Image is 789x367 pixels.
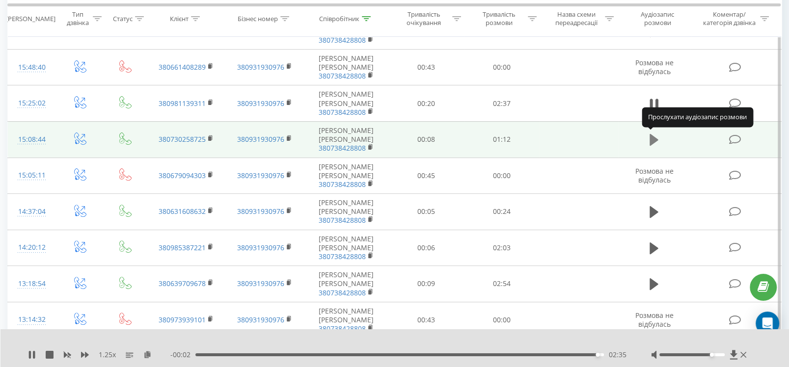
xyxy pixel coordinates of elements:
[159,171,206,180] a: 380679094303
[18,310,46,329] div: 13:14:32
[464,157,540,194] td: 00:00
[18,58,46,77] div: 15:48:40
[319,215,366,225] a: 380738428808
[159,279,206,288] a: 380639709678
[388,302,464,338] td: 00:43
[319,107,366,117] a: 380738428808
[18,202,46,221] div: 14:37:04
[304,157,388,194] td: [PERSON_NAME] [PERSON_NAME]
[388,49,464,85] td: 00:43
[635,166,673,184] span: Розмова не відбулась
[304,49,388,85] td: [PERSON_NAME] [PERSON_NAME]
[464,194,540,230] td: 00:24
[464,121,540,157] td: 01:12
[304,85,388,122] td: [PERSON_NAME] [PERSON_NAME]
[388,194,464,230] td: 00:05
[700,10,758,27] div: Коментар/категорія дзвінка
[6,14,55,23] div: [PERSON_NAME]
[388,266,464,302] td: 00:09
[473,10,525,27] div: Тривалість розмови
[609,350,626,360] span: 02:35
[464,302,540,338] td: 00:00
[18,238,46,257] div: 14:20:12
[709,353,713,357] div: Accessibility label
[170,14,189,23] div: Клієнт
[464,266,540,302] td: 02:54
[388,121,464,157] td: 00:08
[170,350,195,360] span: - 00:02
[159,134,206,144] a: 380730258725
[319,35,366,45] a: 380738428808
[237,171,284,180] a: 380931930976
[464,230,540,266] td: 02:03
[319,143,366,153] a: 380738428808
[113,14,133,23] div: Статус
[319,180,366,189] a: 380738428808
[304,121,388,157] td: [PERSON_NAME] [PERSON_NAME]
[319,324,366,333] a: 380738428808
[159,207,206,216] a: 380631608632
[388,157,464,194] td: 00:45
[319,252,366,261] a: 380738428808
[319,71,366,80] a: 380738428808
[99,350,116,360] span: 1.25 x
[65,10,91,27] div: Тип дзвінка
[635,58,673,76] span: Розмова не відбулась
[464,85,540,122] td: 02:37
[18,94,46,113] div: 15:25:02
[635,311,673,329] span: Розмова не відбулась
[237,207,284,216] a: 380931930976
[237,62,284,72] a: 380931930976
[319,14,359,23] div: Співробітник
[18,130,46,149] div: 15:08:44
[237,243,284,252] a: 380931930976
[550,10,602,27] div: Назва схеми переадресації
[596,353,599,357] div: Accessibility label
[642,107,753,127] div: Прослухати аудіозапис розмови
[238,14,278,23] div: Бізнес номер
[237,99,284,108] a: 380931930976
[159,243,206,252] a: 380985387221
[18,274,46,293] div: 13:18:54
[388,230,464,266] td: 00:06
[756,312,779,335] div: Open Intercom Messenger
[304,266,388,302] td: [PERSON_NAME] [PERSON_NAME]
[464,49,540,85] td: 00:00
[159,99,206,108] a: 380981139311
[397,10,450,27] div: Тривалість очікування
[237,315,284,324] a: 380931930976
[159,62,206,72] a: 380661408289
[237,279,284,288] a: 380931930976
[304,230,388,266] td: [PERSON_NAME] [PERSON_NAME]
[18,166,46,185] div: 15:05:11
[627,10,688,27] div: Аудіозапис розмови
[319,288,366,297] a: 380738428808
[237,134,284,144] a: 380931930976
[159,315,206,324] a: 380973939101
[304,302,388,338] td: [PERSON_NAME] [PERSON_NAME]
[388,85,464,122] td: 00:20
[304,194,388,230] td: [PERSON_NAME] [PERSON_NAME]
